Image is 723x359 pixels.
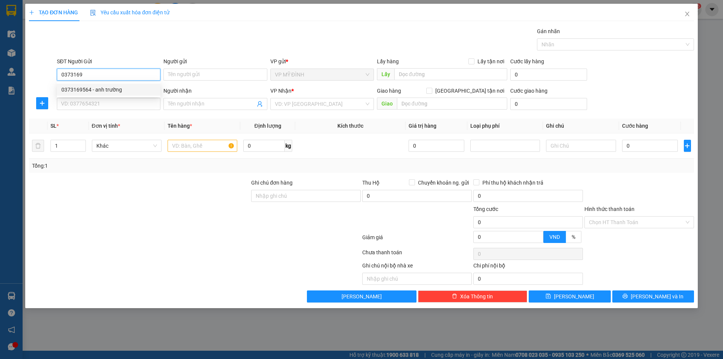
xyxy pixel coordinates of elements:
[32,162,279,170] div: Tổng: 1
[546,140,616,152] input: Ghi Chú
[584,206,635,212] label: Hình thức thanh toán
[61,86,156,94] div: 0373169564 - anh trường
[537,28,560,34] label: Gán nhãn
[36,97,48,109] button: plus
[572,234,575,240] span: %
[32,140,44,152] button: delete
[29,10,34,15] span: plus
[377,58,399,64] span: Lấy hàng
[57,84,160,96] div: 0373169564 - anh trường
[510,88,548,94] label: Cước giao hàng
[473,261,583,273] div: Chi phí nội bộ
[474,57,507,66] span: Lấy tận nơi
[415,179,472,187] span: Chuyển khoản ng. gửi
[57,57,160,66] div: SĐT Người Gửi
[361,233,473,246] div: Giảm giá
[473,206,498,212] span: Tổng cước
[377,88,401,94] span: Giao hàng
[622,123,648,129] span: Cước hàng
[29,9,78,15] span: TẠO ĐƠN HÀNG
[546,293,551,299] span: save
[377,98,397,110] span: Giao
[510,58,544,64] label: Cước lấy hàng
[251,190,361,202] input: Ghi chú đơn hàng
[92,123,120,129] span: Đơn vị tính
[684,140,691,152] button: plus
[362,273,472,285] input: Nhập ghi chú
[37,100,48,106] span: plus
[337,123,363,129] span: Kích thước
[168,123,192,129] span: Tên hàng
[90,10,96,16] img: icon
[251,180,293,186] label: Ghi chú đơn hàng
[90,9,169,15] span: Yêu cầu xuất hóa đơn điện tử
[275,69,369,80] span: VP MỸ ĐÌNH
[684,11,690,17] span: close
[96,140,157,151] span: Khác
[362,261,472,273] div: Ghi chú nội bộ nhà xe
[394,68,507,80] input: Dọc đường
[361,248,473,261] div: Chưa thanh toán
[510,69,587,81] input: Cước lấy hàng
[467,119,543,133] th: Loại phụ phí
[285,140,292,152] span: kg
[163,87,267,95] div: Người nhận
[307,290,416,302] button: [PERSON_NAME]
[684,143,691,149] span: plus
[479,179,546,187] span: Phí thu hộ khách nhận trả
[377,68,394,80] span: Lấy
[163,57,267,66] div: Người gửi
[452,293,457,299] span: delete
[257,101,263,107] span: user-add
[418,290,528,302] button: deleteXóa Thông tin
[510,98,587,110] input: Cước giao hàng
[549,234,560,240] span: VND
[168,140,237,152] input: VD: Bàn, Ghế
[270,88,291,94] span: VP Nhận
[397,98,507,110] input: Dọc đường
[409,140,465,152] input: 0
[460,292,493,301] span: Xóa Thông tin
[50,123,56,129] span: SL
[543,119,619,133] th: Ghi chú
[342,292,382,301] span: [PERSON_NAME]
[362,180,380,186] span: Thu Hộ
[409,123,436,129] span: Giá trị hàng
[432,87,507,95] span: [GEOGRAPHIC_DATA] tận nơi
[677,4,698,25] button: Close
[254,123,281,129] span: Định lượng
[529,290,610,302] button: save[PERSON_NAME]
[631,292,683,301] span: [PERSON_NAME] và In
[612,290,694,302] button: printer[PERSON_NAME] và In
[622,293,628,299] span: printer
[270,57,374,66] div: VP gửi
[554,292,594,301] span: [PERSON_NAME]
